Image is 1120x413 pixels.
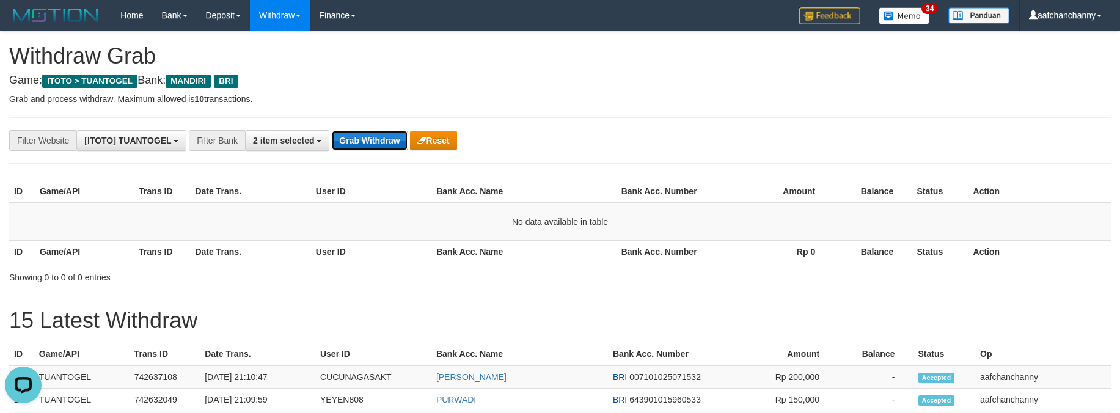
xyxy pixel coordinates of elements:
span: 2 item selected [253,136,314,145]
th: Bank Acc. Name [431,180,617,203]
img: Button%20Memo.svg [879,7,930,24]
th: Game/API [35,240,134,263]
button: 2 item selected [245,130,329,151]
td: 742637108 [130,365,200,389]
span: Copy 643901015960533 to clipboard [629,395,701,404]
th: ID [9,343,34,365]
h1: Withdraw Grab [9,44,1111,68]
th: Action [968,180,1111,203]
th: Op [975,343,1111,365]
th: ID [9,240,35,263]
td: Rp 200,000 [725,365,838,389]
td: - [838,389,913,411]
th: Balance [838,343,913,365]
th: ID [9,180,35,203]
th: Bank Acc. Number [617,180,716,203]
div: Filter Website [9,130,76,151]
th: Bank Acc. Number [617,240,716,263]
span: MANDIRI [166,75,211,88]
th: Bank Acc. Name [431,240,617,263]
th: Amount [716,180,833,203]
th: Status [912,240,968,263]
span: Accepted [918,395,955,406]
th: Balance [833,240,912,263]
button: Reset [410,131,457,150]
span: BRI [613,395,627,404]
button: Open LiveChat chat widget [5,5,42,42]
th: Date Trans. [190,180,310,203]
td: Rp 150,000 [725,389,838,411]
th: Rp 0 [716,240,833,263]
th: Trans ID [130,343,200,365]
p: Grab and process withdraw. Maximum allowed is transactions. [9,93,1111,105]
span: Copy 007101025071532 to clipboard [629,372,701,382]
img: MOTION_logo.png [9,6,102,24]
span: ITOTO > TUANTOGEL [42,75,137,88]
img: Feedback.jpg [799,7,860,24]
div: Showing 0 to 0 of 0 entries [9,266,458,283]
h1: 15 Latest Withdraw [9,309,1111,333]
td: aafchanchanny [975,365,1111,389]
th: User ID [315,343,431,365]
td: CUCUNAGASAKT [315,365,431,389]
strong: 10 [194,94,204,104]
th: Date Trans. [200,343,315,365]
th: Date Trans. [190,240,310,263]
a: PURWADI [436,395,476,404]
td: YEYEN808 [315,389,431,411]
td: TUANTOGEL [34,365,130,389]
a: [PERSON_NAME] [436,372,507,382]
span: 34 [921,3,938,14]
td: [DATE] 21:10:47 [200,365,315,389]
th: Bank Acc. Name [431,343,608,365]
th: Balance [833,180,912,203]
h4: Game: Bank: [9,75,1111,87]
th: User ID [311,180,431,203]
td: - [838,365,913,389]
th: Bank Acc. Number [608,343,725,365]
th: Trans ID [134,240,190,263]
button: [ITOTO] TUANTOGEL [76,130,186,151]
th: Action [968,240,1111,263]
img: panduan.png [948,7,1009,24]
th: Status [912,180,968,203]
div: Filter Bank [189,130,245,151]
th: User ID [311,240,431,263]
td: 742632049 [130,389,200,411]
td: aafchanchanny [975,389,1111,411]
span: Accepted [918,373,955,383]
th: Amount [725,343,838,365]
th: Status [913,343,976,365]
td: TUANTOGEL [34,389,130,411]
th: Game/API [35,180,134,203]
button: Grab Withdraw [332,131,407,150]
td: No data available in table [9,203,1111,241]
span: [ITOTO] TUANTOGEL [84,136,171,145]
th: Game/API [34,343,130,365]
span: BRI [613,372,627,382]
span: BRI [214,75,238,88]
th: Trans ID [134,180,190,203]
td: [DATE] 21:09:59 [200,389,315,411]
